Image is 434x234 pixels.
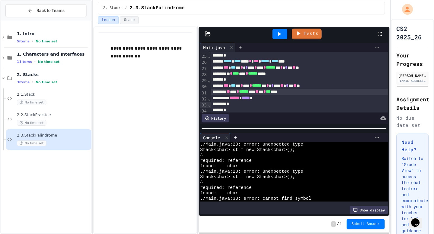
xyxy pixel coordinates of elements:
div: 34 [200,108,208,114]
div: [PERSON_NAME] [PERSON_NAME] [398,73,427,78]
span: 1 [340,222,342,226]
span: 1. Intro [17,31,90,36]
div: Console [200,133,231,142]
span: - [331,221,336,227]
span: ./Main.java:28: error: unexpected type [200,169,303,174]
span: Fold line [208,97,211,101]
p: Switch to "Grade View" to access the chat feature and communicate with your teacher for help and ... [401,155,423,234]
div: My Account [396,2,414,16]
div: 29 [200,78,208,84]
div: Console [200,134,223,141]
span: Fold line [208,54,211,59]
span: 11 items [17,60,32,64]
span: 5 items [17,39,30,43]
span: / [337,222,339,226]
div: 32 [200,96,208,102]
div: 33 [200,102,208,108]
span: Back to Teams [36,8,64,14]
span: Stack<char> st = new Stack<char>(); [200,147,295,153]
span: 2. Stacks [103,6,123,11]
span: No time set [38,60,60,64]
div: 25 [200,54,208,60]
span: • [32,39,33,44]
div: History [202,114,229,122]
span: • [32,80,33,85]
span: • [34,59,36,64]
button: Back to Teams [5,4,86,17]
div: 30 [200,84,208,90]
span: No time set [17,100,46,105]
span: 2.3.StackPalindrome [17,133,90,138]
h3: Need Help? [401,139,423,153]
span: Fold line [208,103,211,107]
div: 31 [200,90,208,96]
button: Lesson [98,16,119,24]
span: required: reference [200,185,252,191]
a: Tests [292,29,322,39]
span: 1. Characters and Interfaces [17,51,90,57]
div: [EMAIL_ADDRESS][DOMAIN_NAME] [398,79,427,83]
div: Main.java [200,43,235,52]
div: 27 [200,66,208,72]
span: found: char [200,191,238,196]
button: Grade [120,16,139,24]
span: ./Main.java:33: error: cannot find symbol [200,196,311,202]
span: Fold line [208,48,211,53]
div: Main.java [200,44,228,51]
span: required: reference [200,158,252,164]
span: 3 items [17,80,30,84]
div: No due date set [396,114,429,129]
h2: Your Progress [396,51,429,68]
span: 2. Stacks [17,72,90,77]
span: No time set [17,120,46,126]
span: Stack<char> st = new Stack<char>(); [200,174,295,180]
span: No time set [17,140,46,146]
span: found: char [200,164,238,169]
span: 2.2.StackPractice [17,112,90,118]
h2: Assignment Details [396,95,429,112]
span: 2.3.StackPalindrome [130,5,184,12]
span: No time set [36,39,57,43]
div: 28 [200,72,208,78]
span: / [125,6,127,11]
span: ./Main.java:28: error: unexpected type [200,142,303,147]
button: Submit Answer [347,219,385,229]
div: 26 [200,60,208,66]
span: Submit Answer [351,222,380,226]
h1: CS2 2025_26 [396,24,429,41]
span: ^ [200,153,203,158]
span: 2.1.Stack [17,92,90,97]
iframe: chat widget [409,210,428,228]
span: ^ [200,180,203,185]
div: Show display [350,206,388,214]
span: Fold line [208,78,211,83]
span: No time set [36,80,57,84]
